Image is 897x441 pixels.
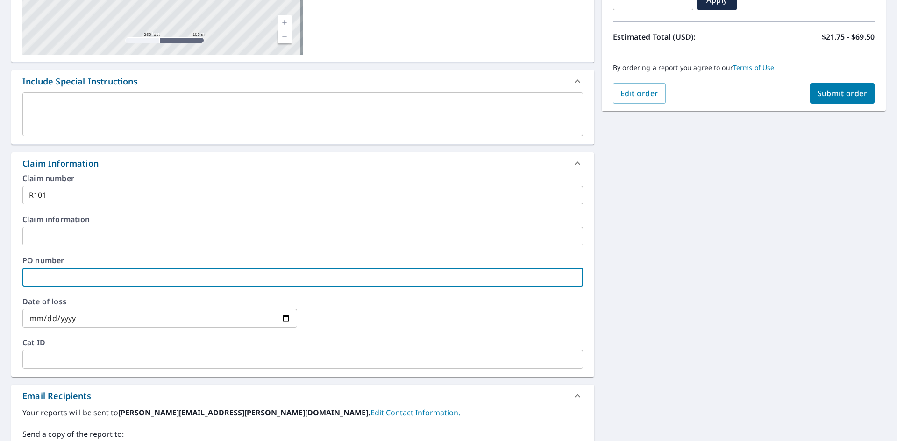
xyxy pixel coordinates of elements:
[818,88,868,98] span: Submit order
[822,31,875,42] p: $21.75 - $69.50
[22,428,583,440] label: Send a copy of the report to:
[118,407,370,418] b: [PERSON_NAME][EMAIL_ADDRESS][PERSON_NAME][DOMAIN_NAME].
[278,29,292,43] a: Current Level 17, Zoom Out
[22,257,583,264] label: PO number
[620,88,658,98] span: Edit order
[613,31,744,42] p: Estimated Total (USD):
[22,175,583,182] label: Claim number
[22,75,138,88] div: Include Special Instructions
[22,339,583,346] label: Cat ID
[22,407,583,418] label: Your reports will be sent to
[810,83,875,104] button: Submit order
[11,70,594,92] div: Include Special Instructions
[22,216,583,223] label: Claim information
[733,63,775,72] a: Terms of Use
[22,157,99,170] div: Claim Information
[11,152,594,175] div: Claim Information
[278,15,292,29] a: Current Level 17, Zoom In
[22,298,297,305] label: Date of loss
[613,63,875,72] p: By ordering a report you agree to our
[370,407,460,418] a: EditContactInfo
[22,390,91,402] div: Email Recipients
[613,83,666,104] button: Edit order
[11,385,594,407] div: Email Recipients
